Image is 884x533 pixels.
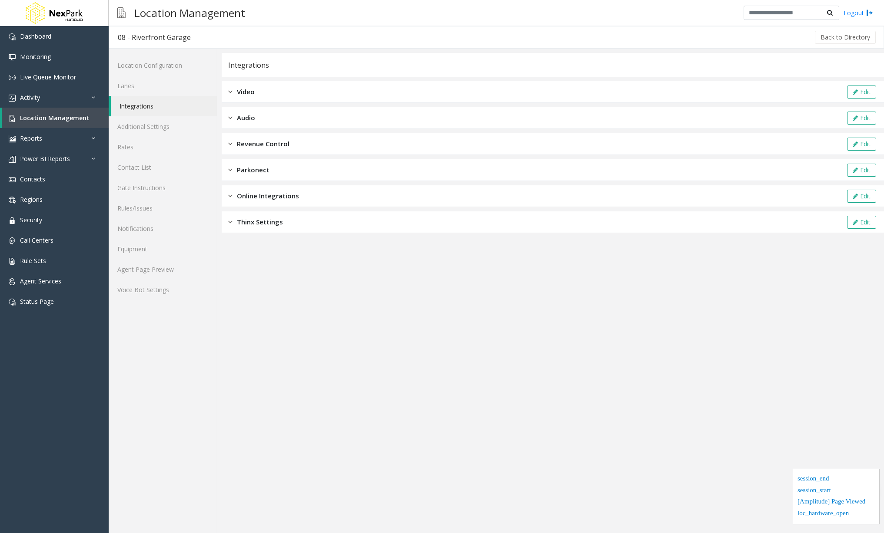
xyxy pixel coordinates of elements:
[130,2,249,23] h3: Location Management
[20,155,70,163] span: Power BI Reports
[109,55,217,76] a: Location Configuration
[20,216,42,224] span: Security
[228,59,269,71] div: Integrations
[237,165,269,175] span: Parkonect
[798,474,875,485] div: session_end
[109,76,217,96] a: Lanes
[847,138,876,151] button: Edit
[20,53,51,61] span: Monitoring
[20,114,90,122] span: Location Management
[847,86,876,99] button: Edit
[109,198,217,218] a: Rules/Issues
[798,485,875,497] div: session_start
[237,217,283,227] span: Thinx Settings
[109,178,217,198] a: Gate Instructions
[118,32,191,43] div: 08 - Riverfront Garage
[9,299,16,306] img: 'icon'
[847,190,876,203] button: Edit
[798,497,875,508] div: [Amplitude] Page Viewed
[9,278,16,285] img: 'icon'
[9,135,16,142] img: 'icon'
[20,32,51,40] span: Dashboard
[9,115,16,122] img: 'icon'
[20,297,54,306] span: Status Page
[111,96,217,116] a: Integrations
[109,157,217,178] a: Contact List
[228,217,233,227] img: closed
[2,108,109,128] a: Location Management
[20,73,76,81] span: Live Queue Monitor
[9,237,16,244] img: 'icon'
[228,165,233,175] img: closed
[117,2,126,23] img: pageIcon
[815,31,876,44] button: Back to Directory
[228,191,233,201] img: closed
[847,112,876,125] button: Edit
[20,257,46,265] span: Rule Sets
[9,54,16,61] img: 'icon'
[20,277,61,285] span: Agent Services
[798,508,875,520] div: loc_hardware_open
[9,156,16,163] img: 'icon'
[9,176,16,183] img: 'icon'
[109,239,217,259] a: Equipment
[228,113,233,123] img: closed
[9,197,16,204] img: 'icon'
[847,216,876,229] button: Edit
[9,258,16,265] img: 'icon'
[237,139,289,149] span: Revenue Control
[9,217,16,224] img: 'icon'
[20,236,53,244] span: Call Centers
[20,195,43,204] span: Regions
[9,33,16,40] img: 'icon'
[109,218,217,239] a: Notifications
[228,139,233,149] img: closed
[109,259,217,280] a: Agent Page Preview
[866,8,873,17] img: logout
[237,87,255,97] span: Video
[228,87,233,97] img: closed
[109,280,217,300] a: Voice Bot Settings
[237,191,299,201] span: Online Integrations
[237,113,255,123] span: Audio
[20,93,40,102] span: Activity
[109,137,217,157] a: Rates
[9,95,16,102] img: 'icon'
[20,175,45,183] span: Contacts
[20,134,42,142] span: Reports
[9,74,16,81] img: 'icon'
[844,8,873,17] a: Logout
[847,164,876,177] button: Edit
[109,116,217,137] a: Additional Settings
